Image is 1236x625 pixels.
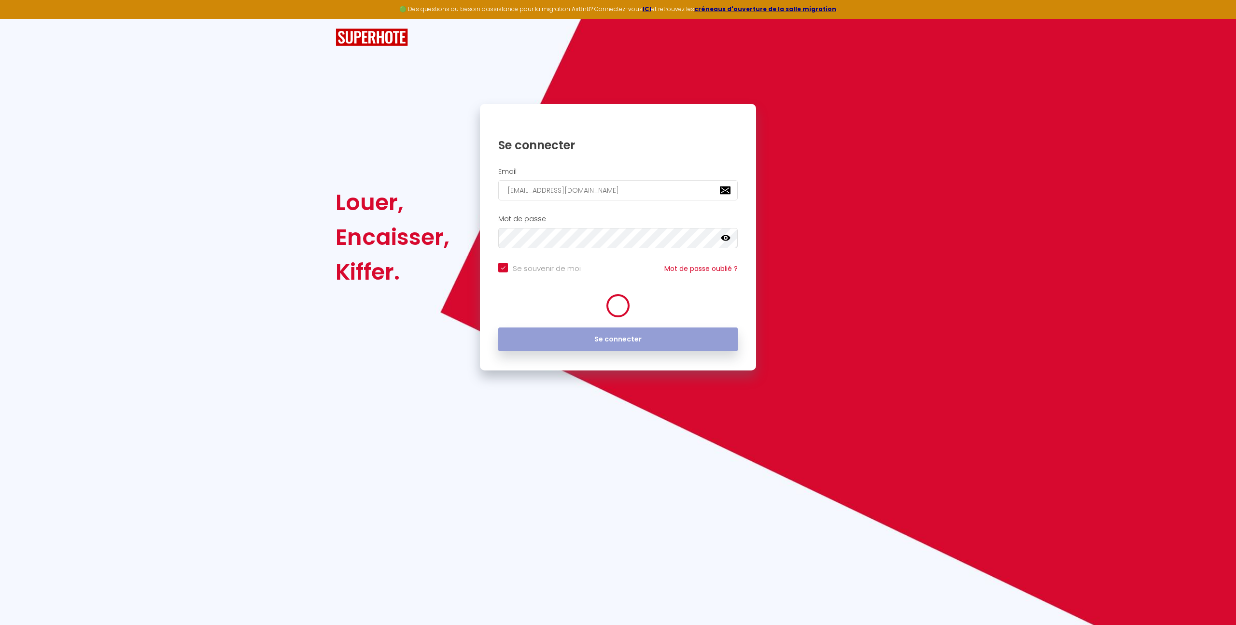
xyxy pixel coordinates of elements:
[336,28,408,46] img: SuperHote logo
[498,180,738,200] input: Ton Email
[498,215,738,223] h2: Mot de passe
[664,264,738,273] a: Mot de passe oublié ?
[336,220,449,255] div: Encaisser,
[694,5,836,13] a: créneaux d'ouverture de la salle migration
[336,185,449,220] div: Louer,
[643,5,651,13] a: ICI
[336,255,449,289] div: Kiffer.
[498,327,738,352] button: Se connecter
[498,138,738,153] h1: Se connecter
[498,168,738,176] h2: Email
